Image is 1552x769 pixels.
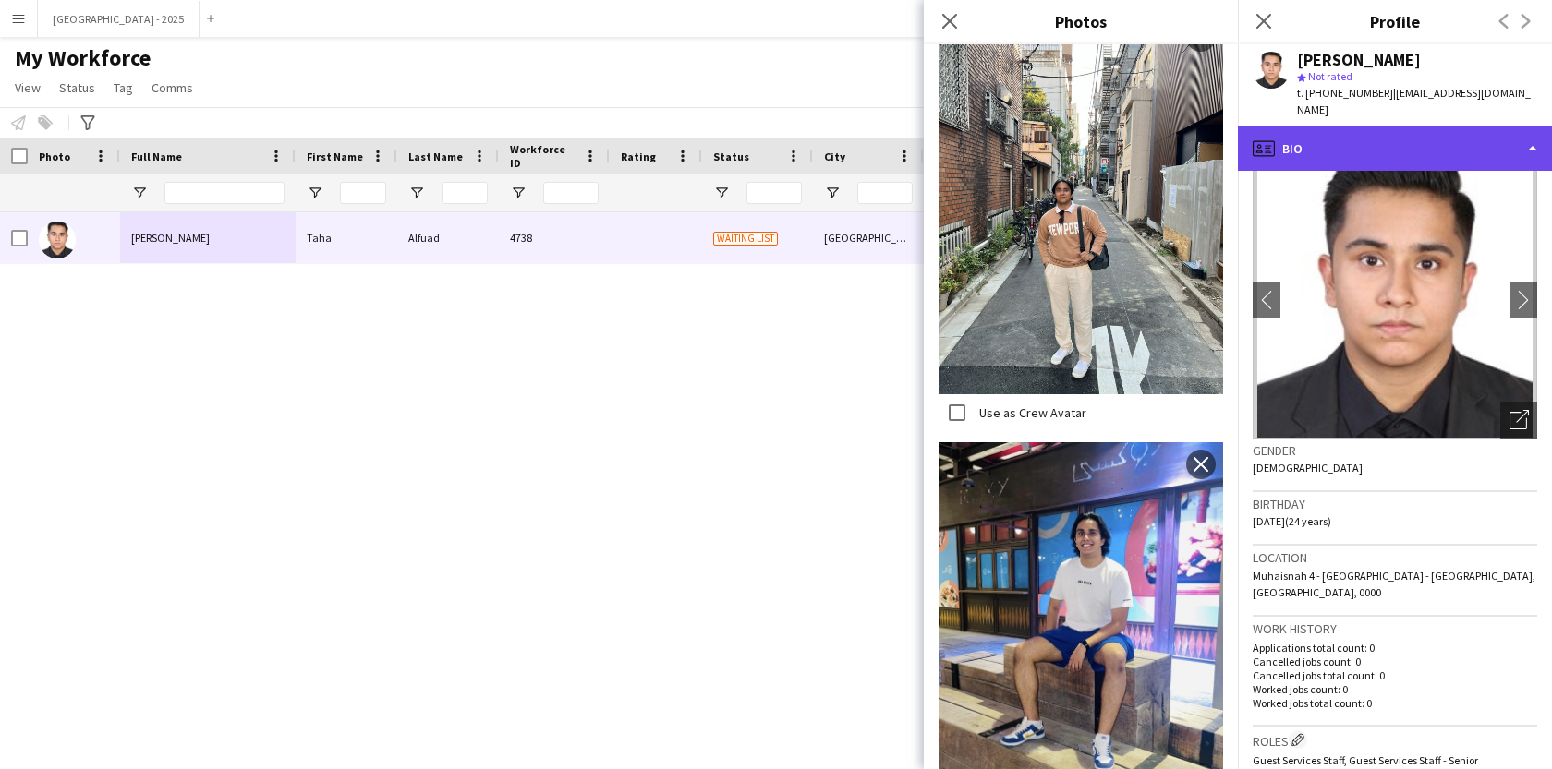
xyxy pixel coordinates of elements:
[442,182,488,204] input: Last Name Filter Input
[1500,402,1537,439] div: Open photos pop-in
[296,212,397,263] div: Taha
[813,212,924,263] div: [GEOGRAPHIC_DATA]
[15,44,151,72] span: My Workforce
[307,185,323,201] button: Open Filter Menu
[131,150,182,163] span: Full Name
[1297,52,1421,68] div: [PERSON_NAME]
[77,112,99,134] app-action-btn: Advanced filters
[1253,461,1363,475] span: [DEMOGRAPHIC_DATA]
[397,212,499,263] div: Alfuad
[307,150,363,163] span: First Name
[152,79,193,96] span: Comms
[924,9,1238,33] h3: Photos
[857,182,913,204] input: City Filter Input
[499,212,610,263] div: 4738
[746,182,802,204] input: Status Filter Input
[1297,86,1531,116] span: | [EMAIL_ADDRESS][DOMAIN_NAME]
[1238,126,1552,171] div: Bio
[1253,753,1478,767] span: Guest Services Staff, Guest Services Staff - Senior
[1253,696,1537,710] p: Worked jobs total count: 0
[1253,655,1537,668] p: Cancelled jobs count: 0
[131,231,210,245] span: [PERSON_NAME]
[114,79,133,96] span: Tag
[164,182,285,204] input: Full Name Filter Input
[1253,514,1331,528] span: [DATE] (24 years)
[824,150,845,163] span: City
[39,222,76,258] img: Taha Alfuad
[1253,641,1537,655] p: Applications total count: 0
[7,76,48,100] a: View
[510,142,576,170] span: Workforce ID
[510,185,527,201] button: Open Filter Menu
[408,150,463,163] span: Last Name
[976,404,1086,421] label: Use as Crew Avatar
[1253,730,1537,750] h3: Roles
[1253,682,1537,696] p: Worked jobs count: 0
[1253,668,1537,682] p: Cancelled jobs total count: 0
[621,150,656,163] span: Rating
[1253,496,1537,512] h3: Birthday
[38,1,200,37] button: [GEOGRAPHIC_DATA] - 2025
[1253,620,1537,637] h3: Work history
[59,79,95,96] span: Status
[408,185,425,201] button: Open Filter Menu
[1308,69,1352,83] span: Not rated
[543,182,599,204] input: Workforce ID Filter Input
[39,150,70,163] span: Photo
[1253,569,1535,599] span: Muhaisnah 4 - [GEOGRAPHIC_DATA] - [GEOGRAPHIC_DATA], [GEOGRAPHIC_DATA], 0000
[52,76,103,100] a: Status
[131,185,148,201] button: Open Filter Menu
[824,185,841,201] button: Open Filter Menu
[106,76,140,100] a: Tag
[340,182,386,204] input: First Name Filter Input
[1253,549,1537,566] h3: Location
[1253,162,1537,439] img: Crew avatar or photo
[1253,442,1537,459] h3: Gender
[713,185,730,201] button: Open Filter Menu
[713,232,778,246] span: Waiting list
[939,15,1223,394] img: Crew photo 878964
[713,150,749,163] span: Status
[15,79,41,96] span: View
[1238,9,1552,33] h3: Profile
[144,76,200,100] a: Comms
[1297,86,1393,100] span: t. [PHONE_NUMBER]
